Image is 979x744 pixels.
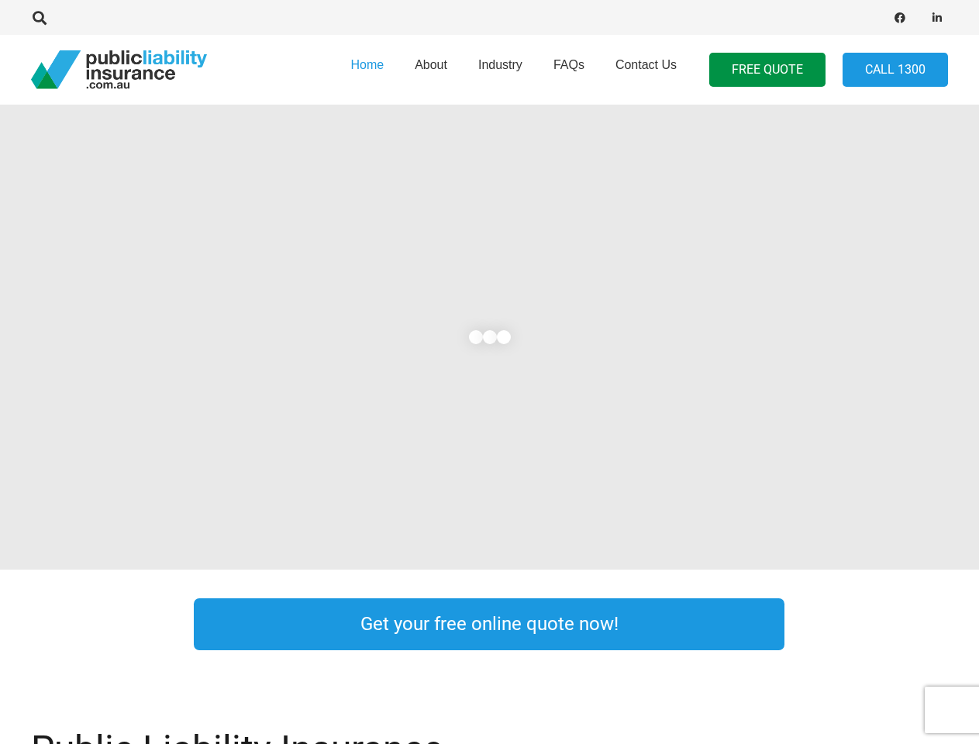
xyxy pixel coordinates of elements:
[415,58,447,71] span: About
[843,53,948,88] a: Call 1300
[926,7,948,29] a: LinkedIn
[615,58,677,71] span: Contact Us
[553,58,584,71] span: FAQs
[31,50,207,89] a: pli_logotransparent
[600,30,692,109] a: Contact Us
[463,30,538,109] a: Industry
[24,11,55,25] a: Search
[538,30,600,109] a: FAQs
[399,30,463,109] a: About
[478,58,522,71] span: Industry
[889,7,911,29] a: Facebook
[335,30,399,109] a: Home
[194,598,784,650] a: Get your free online quote now!
[709,53,826,88] a: FREE QUOTE
[815,594,978,654] a: Link
[350,58,384,71] span: Home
